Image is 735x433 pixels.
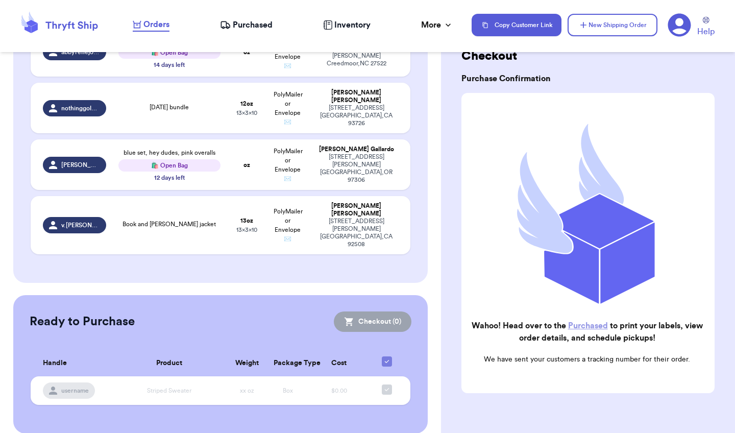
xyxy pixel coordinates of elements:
[61,387,89,395] span: username
[240,388,254,394] span: xx oz
[697,26,715,38] span: Help
[243,49,250,55] strong: oz
[122,221,216,227] span: Book and [PERSON_NAME] jacket
[233,19,273,31] span: Purchased
[143,18,169,31] span: Orders
[240,101,253,107] strong: 12 oz
[283,388,293,394] span: Box
[61,161,100,169] span: [PERSON_NAME]
[236,110,257,116] span: 13 x 3 x 10
[461,73,715,85] h3: Purchase Confirmation
[334,311,411,332] button: Checkout (0)
[461,48,715,64] h2: Checkout
[43,358,67,369] span: Handle
[314,146,398,153] div: [PERSON_NAME] Gallardo
[331,388,347,394] span: $0.00
[118,46,220,59] div: 🛍️ Open Bag
[314,44,398,67] div: [STREET_ADDRESS][PERSON_NAME] Creedmoor , NC 27522
[274,208,303,242] span: PolyMailer or Envelope ✉️
[133,18,169,32] a: Orders
[568,322,608,330] a: Purchased
[150,104,189,110] span: [DATE] bundle
[154,61,185,69] div: 14 days left
[61,221,100,229] span: v.[PERSON_NAME].r
[220,19,273,31] a: Purchased
[61,104,100,112] span: nothinggolddcanstay
[274,148,303,182] span: PolyMailer or Envelope ✉️
[118,159,220,172] div: 🛍️ Open Bag
[323,19,371,31] a: Inventory
[470,320,704,344] h2: Wahoo! Head over to the to print your labels, view order details, and schedule pickups!
[470,354,704,365] p: We have sent your customers a tracking number for their order.
[274,91,303,125] span: PolyMailer or Envelope ✉️
[314,104,398,127] div: [STREET_ADDRESS] [GEOGRAPHIC_DATA] , CA 93726
[314,202,398,218] div: [PERSON_NAME] [PERSON_NAME]
[227,350,267,376] th: Weight
[61,48,100,56] span: abbyrenejohnson
[314,153,398,184] div: [STREET_ADDRESS][PERSON_NAME] [GEOGRAPHIC_DATA] , OR 97306
[308,350,370,376] th: Cost
[314,218,398,248] div: [STREET_ADDRESS][PERSON_NAME] [GEOGRAPHIC_DATA] , CA 92508
[112,350,227,376] th: Product
[147,388,191,394] span: Striped Sweater
[124,150,215,156] span: blue set, hey dudes, pink overalls
[267,350,308,376] th: Package Type
[568,14,657,36] button: New Shipping Order
[697,17,715,38] a: Help
[472,14,561,36] button: Copy Customer Link
[334,19,371,31] span: Inventory
[154,174,185,182] div: 12 days left
[236,227,257,233] span: 13 x 3 x 10
[421,19,453,31] div: More
[30,314,135,330] h2: Ready to Purchase
[314,89,398,104] div: [PERSON_NAME] [PERSON_NAME]
[243,162,250,168] strong: oz
[240,218,253,224] strong: 13 oz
